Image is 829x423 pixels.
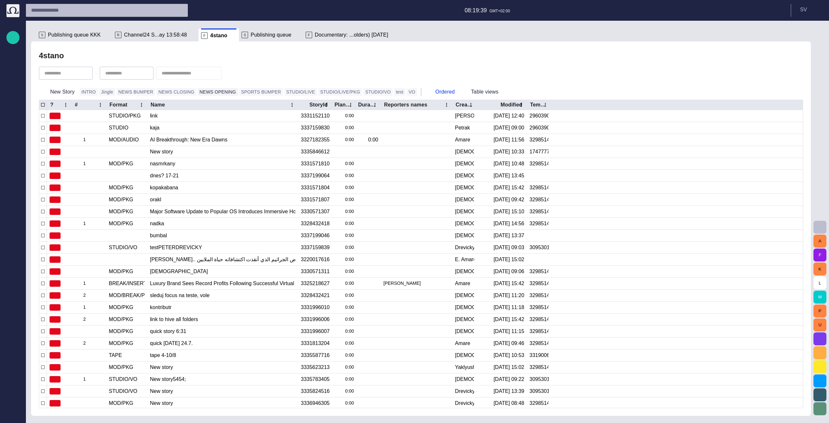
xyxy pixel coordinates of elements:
div: 3335846612 [301,148,330,155]
div: 3337159830 [301,124,330,131]
p: R [115,32,121,38]
p: Octopus [9,227,17,233]
div: testPETERDREVICKY [150,242,295,253]
div: 2 [74,338,104,349]
div: Octopus [6,224,19,237]
button: Created by column menu [466,100,475,109]
div: 21/07 12:40 [494,112,524,119]
div: tape 4-10/8 [150,350,295,361]
div: 14/08 09:46 [494,340,524,347]
div: kontributr [150,302,295,313]
p: 08:19:39 [465,6,487,15]
div: 19/08 09:06 [494,268,524,275]
div: 3298514337 [529,268,549,275]
button: L [813,276,826,289]
div: 3298514337 [529,316,549,323]
div: 0:00 [335,373,354,385]
div: dnes? 17-21 [150,170,295,182]
div: 18/08 15:42 [494,316,524,323]
button: Jingle [99,88,115,96]
p: My OctopusX [9,162,17,169]
div: 3337199046 [301,232,330,239]
div: quick thursday 24.7. [150,338,295,349]
button: F [813,249,826,262]
span: Story folders [9,72,17,79]
div: MOD/PKG [109,184,133,191]
div: 25/07 10:48 [494,160,524,167]
span: 4stano [210,32,227,39]
span: Administration [9,123,17,131]
span: My OctopusX [9,162,17,170]
div: 0:00 [335,338,354,349]
div: 25/07 11:18 [494,304,524,311]
div: Drevicky [455,400,474,407]
div: 0:00 [335,134,354,146]
div: 3298514337 [529,364,549,371]
div: 18/07 15:02 [494,256,524,263]
div: 19/08 13:37 [494,232,524,239]
div: 3331996007 [301,328,330,335]
div: 0:00 [335,218,354,229]
div: Vedra [455,148,474,155]
div: 1747777298 [529,148,549,155]
div: 23/07 09:42 [494,196,524,203]
span: Publishing queue [9,84,17,92]
div: nasmrkany [150,158,295,170]
div: 3328432421 [301,292,330,299]
div: Vedra [455,160,474,167]
div: 22/07 14:56 [494,220,524,227]
div: 1 [74,134,104,146]
div: Vasyliev [455,112,474,119]
div: Luxury Brand Sees Record Profits Following Successful Virtual Reality Showroom Launch [150,278,295,289]
div: TAPE [109,352,122,359]
div: 2960390588 [529,124,549,131]
p: Rundowns [9,59,17,65]
div: 3298514337 [529,340,549,347]
span: Channel24 S...ay 13:58:48 [124,32,187,38]
button: Duration column menu [370,100,380,109]
span: Publishing queue [251,32,291,38]
div: 12/08 09:22 [494,376,524,383]
span: [PERSON_NAME]'s media (playout) [9,149,17,157]
div: Vedra [455,220,474,227]
div: 1 [74,278,104,289]
div: 0:00 [335,158,354,170]
div: Petrak [455,124,470,131]
p: S V [800,6,807,14]
div: sleduj focus na teste, vole [150,290,295,301]
button: Plan dur column menu [346,100,355,109]
button: Ordered [424,86,457,98]
div: Vedra [455,328,474,335]
p: Editorial Admin [9,188,17,195]
div: MOD/PKG [109,304,133,311]
div: 0:00 [335,122,354,134]
div: New story [150,397,295,409]
span: Documentary: ...olders) [DATE] [315,32,388,38]
div: Vedra [455,316,474,323]
div: New story [150,362,295,373]
div: Amare [455,340,470,347]
div: 3328432418 [301,220,330,227]
button: STUDIO/LIVE [284,88,317,96]
div: MOD/PKG [109,220,133,227]
div: 0:00 [335,362,354,373]
div: 3298514337 [529,160,549,167]
div: لويس باستور.. مروض الجراثيم الذي أنقذت اكتشافاته حياة الملايين [150,254,295,265]
div: Drevicky [455,388,474,395]
div: 3298514337 [529,304,549,311]
div: 1 [74,158,104,170]
div: Amare [455,136,470,143]
div: 3331996006 [301,316,330,323]
button: STUDIO/VO [363,88,393,96]
div: 3335623213 [301,364,330,371]
button: test [394,88,405,96]
p: Media [9,110,17,117]
div: MOD/PKG [109,364,133,371]
div: SPublishing queue KKK [36,28,112,41]
img: Octopus News Room [6,4,19,17]
div: 18/08 15:42 [494,184,524,191]
p: [URL][DOMAIN_NAME] [9,201,17,207]
button: Reporters names column menu [442,100,451,109]
div: Vedra [455,268,474,275]
div: 3335824516 [301,388,330,395]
